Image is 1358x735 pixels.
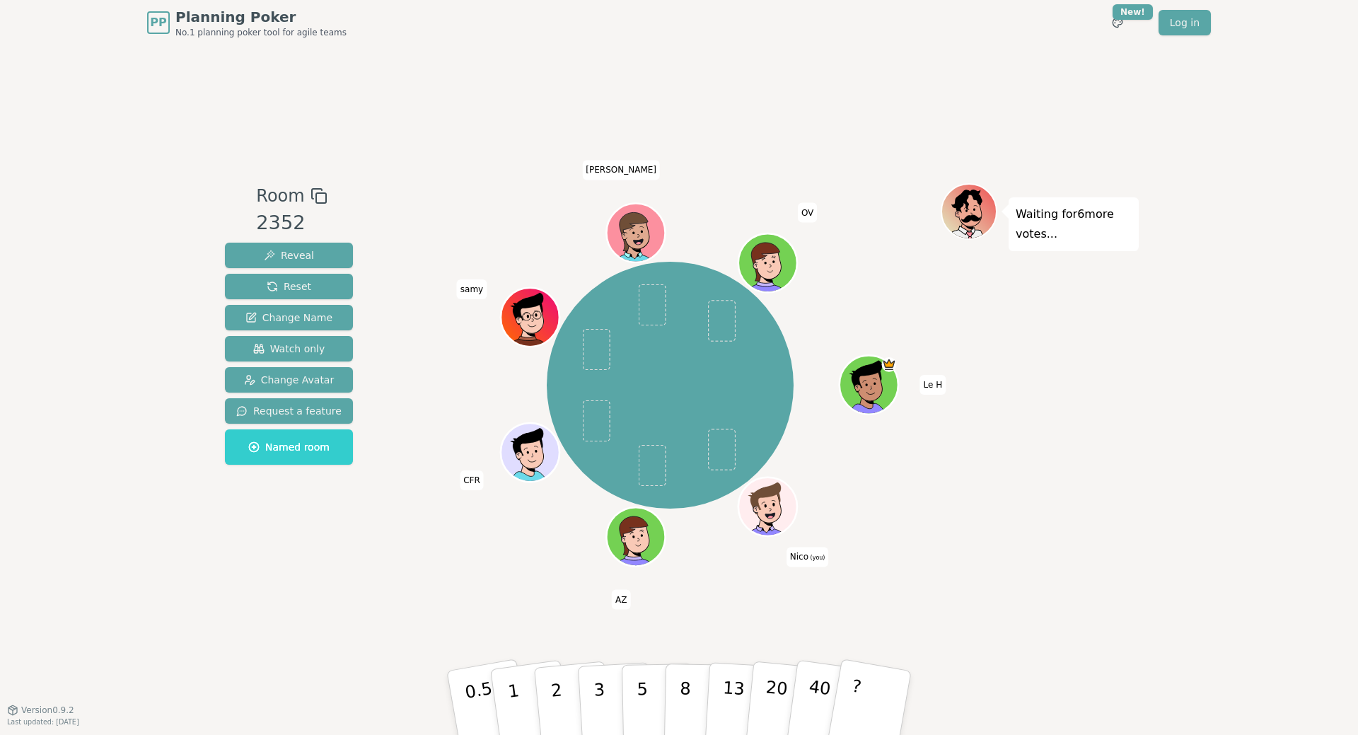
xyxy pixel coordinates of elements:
[460,470,484,490] span: Click to change your name
[147,7,347,38] a: PPPlanning PokerNo.1 planning poker tool for agile teams
[256,209,327,238] div: 2352
[225,305,353,330] button: Change Name
[175,7,347,27] span: Planning Poker
[21,705,74,716] span: Version 0.9.2
[7,705,74,716] button: Version0.9.2
[175,27,347,38] span: No.1 planning poker tool for agile teams
[1105,10,1130,35] button: New!
[225,429,353,465] button: Named room
[1159,10,1211,35] a: Log in
[264,248,314,262] span: Reveal
[457,279,487,299] span: Click to change your name
[225,398,353,424] button: Request a feature
[881,357,896,372] span: Le H is the host
[740,480,795,535] button: Click to change your avatar
[253,342,325,356] span: Watch only
[225,243,353,268] button: Reveal
[245,311,332,325] span: Change Name
[248,440,330,454] span: Named room
[150,14,166,31] span: PP
[236,404,342,418] span: Request a feature
[225,274,353,299] button: Reset
[225,367,353,393] button: Change Avatar
[225,336,353,361] button: Watch only
[244,373,335,387] span: Change Avatar
[612,590,630,610] span: Click to change your name
[1016,204,1132,244] p: Waiting for 6 more votes...
[7,718,79,726] span: Last updated: [DATE]
[267,279,311,294] span: Reset
[919,375,946,395] span: Click to change your name
[787,548,829,567] span: Click to change your name
[1113,4,1153,20] div: New!
[582,161,660,180] span: Click to change your name
[808,555,825,562] span: (you)
[256,183,304,209] span: Room
[798,203,817,223] span: Click to change your name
